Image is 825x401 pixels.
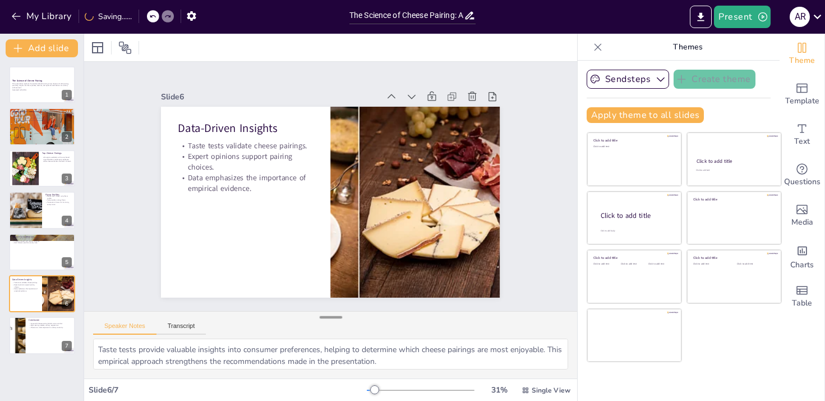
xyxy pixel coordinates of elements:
p: Expert opinions support pairing choices. [185,120,321,169]
div: Click to add text [693,263,729,266]
p: Expert opinions support pairing choices. [12,284,39,288]
button: Apply theme to all slides [587,107,704,123]
p: Data emphasizes the importance of empirical evidence. [12,288,39,292]
div: 7 [9,317,75,354]
button: Transcript [156,322,206,335]
div: 31 % [486,385,513,395]
div: Click to add text [737,263,772,266]
span: Theme [789,54,815,67]
p: Texture Considerations [12,235,72,238]
span: Media [791,216,813,229]
button: Export to PowerPoint [690,6,712,28]
p: Taste tests validate cheese pairings. [12,282,39,284]
button: Speaker Notes [93,322,156,335]
p: The balance of flavors is key to a good pairing. [12,119,72,121]
div: 4 [62,216,72,226]
p: Creamy cheeses contrast well with crunchy foods. [12,238,72,240]
span: Position [118,41,132,54]
div: 5 [9,234,75,271]
span: Template [785,95,819,107]
p: Themes [607,34,768,61]
p: Generated with [URL] [12,89,72,91]
span: Questions [784,176,821,188]
div: Click to add title [593,256,674,260]
p: Cheese is a vital component in culinary creativity. [29,327,72,329]
p: The science of cheese pairing involves understanding flavor compounds. [12,113,72,115]
div: Click to add body [601,230,671,233]
div: Click to add title [593,138,674,143]
div: Click to add title [697,158,771,165]
div: 2 [62,132,72,142]
textarea: Taste tests provide valuable insights into consumer preferences, helping to determine which chees... [93,339,568,370]
p: Recognizing textures is crucial in pairing. [12,115,72,117]
div: Add a table [780,276,824,317]
div: Click to add title [601,211,672,221]
input: Insert title [349,7,464,24]
div: 6 [62,299,72,309]
div: Click to add text [696,169,771,172]
div: Click to add title [693,197,773,201]
p: Top Cheese Pairings [42,152,72,155]
p: Crumbly cheeses add texture to dishes. [12,240,72,242]
div: Get real-time input from your audience [780,155,824,195]
div: Click to add text [621,263,646,266]
div: 5 [62,257,72,267]
div: 6 [9,275,75,312]
div: Slide 6 [182,58,398,113]
span: Charts [790,259,814,271]
div: Click to add text [648,263,674,266]
p: Flavor Profiles [45,193,72,197]
p: Blue cheese enhances the flavor of steak. [42,161,72,163]
p: Successful cheese pairing blends science and art. [29,322,72,325]
p: Hard cheeses provide a savory note. [12,241,72,244]
p: Introduction to Cheese Pairing [12,110,72,113]
p: Taste tests validate cheese pairings. [188,110,323,149]
div: Layout [89,39,107,57]
span: Single View [532,386,570,395]
div: Click to add text [593,263,619,266]
p: Right pairings elevate culinary experiences. [29,325,72,327]
p: Conclusion [29,318,72,322]
button: Present [714,6,770,28]
button: A R [790,6,810,28]
div: 1 [9,66,75,103]
div: 3 [9,150,75,187]
div: 1 [62,90,72,100]
p: Gouda has a sweet, nutty flavor profile. [45,195,72,199]
div: 7 [62,341,72,351]
p: Data-Driven Insights [12,278,39,281]
button: Add slide [6,39,78,57]
button: Create theme [674,70,755,89]
p: Feta provides a tangy flavor. [45,199,72,202]
p: Parmesan is known for its strong, savory taste. [45,202,72,206]
button: My Library [8,7,76,25]
div: Change the overall theme [780,34,824,74]
p: Successful pairings enhance both cheese and dish. [12,117,72,119]
div: 3 [62,174,72,184]
button: Sendsteps [587,70,669,89]
p: Data-Driven Insights [192,90,328,134]
div: Saving...... [85,11,132,22]
p: Brie pairs excellently with crusty bread. [42,156,72,158]
strong: The Science of Cheese Pairing [12,80,42,83]
div: 4 [9,192,75,229]
p: This presentation explores the evidence-based ranking of top cheese and dish pairings, providing ... [12,83,72,89]
div: Add charts and graphs [780,236,824,276]
span: Table [792,297,812,309]
div: Add images, graphics, shapes or video [780,195,824,236]
div: Add ready made slides [780,74,824,115]
div: 2 [9,108,75,145]
div: Click to add title [693,256,773,260]
div: A R [790,7,810,27]
div: Slide 6 / 7 [89,385,367,395]
span: Text [794,135,810,148]
div: Add text boxes [780,115,824,155]
p: Aged Cheddar complements apple pie. [42,158,72,161]
p: Data emphasizes the importance of empirical evidence. [180,141,317,190]
div: Click to add text [593,145,674,148]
